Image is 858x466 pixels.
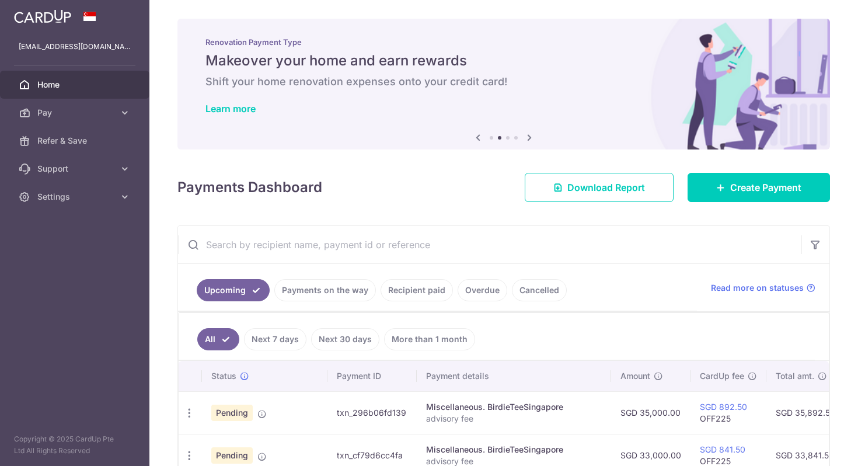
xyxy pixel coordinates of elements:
[688,173,830,202] a: Create Payment
[19,41,131,53] p: [EMAIL_ADDRESS][DOMAIN_NAME]
[14,9,71,23] img: CardUp
[37,191,114,203] span: Settings
[512,279,567,301] a: Cancelled
[327,361,417,391] th: Payment ID
[205,103,256,114] a: Learn more
[211,370,236,382] span: Status
[205,37,802,47] p: Renovation Payment Type
[611,391,690,434] td: SGD 35,000.00
[700,370,744,382] span: CardUp fee
[274,279,376,301] a: Payments on the way
[426,413,602,425] p: advisory fee
[783,431,846,460] iframe: Opens a widget where you can find more information
[37,79,114,91] span: Home
[525,173,674,202] a: Download Report
[766,391,845,434] td: SGD 35,892.50
[690,391,766,434] td: OFF225
[37,163,114,175] span: Support
[700,402,747,412] a: SGD 892.50
[37,135,114,147] span: Refer & Save
[711,282,815,294] a: Read more on statuses
[205,75,802,89] h6: Shift your home renovation expenses onto your credit card!
[177,19,830,149] img: Renovation banner
[37,107,114,119] span: Pay
[458,279,507,301] a: Overdue
[177,177,322,198] h4: Payments Dashboard
[197,279,270,301] a: Upcoming
[197,328,239,350] a: All
[417,361,611,391] th: Payment details
[178,226,801,263] input: Search by recipient name, payment id or reference
[700,444,745,454] a: SGD 841.50
[426,444,602,455] div: Miscellaneous. BirdieTeeSingapore
[244,328,306,350] a: Next 7 days
[211,405,253,421] span: Pending
[426,401,602,413] div: Miscellaneous. BirdieTeeSingapore
[730,180,801,194] span: Create Payment
[381,279,453,301] a: Recipient paid
[327,391,417,434] td: txn_296b06fd139
[620,370,650,382] span: Amount
[567,180,645,194] span: Download Report
[211,447,253,464] span: Pending
[776,370,814,382] span: Total amt.
[205,51,802,70] h5: Makeover your home and earn rewards
[311,328,379,350] a: Next 30 days
[711,282,804,294] span: Read more on statuses
[384,328,475,350] a: More than 1 month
